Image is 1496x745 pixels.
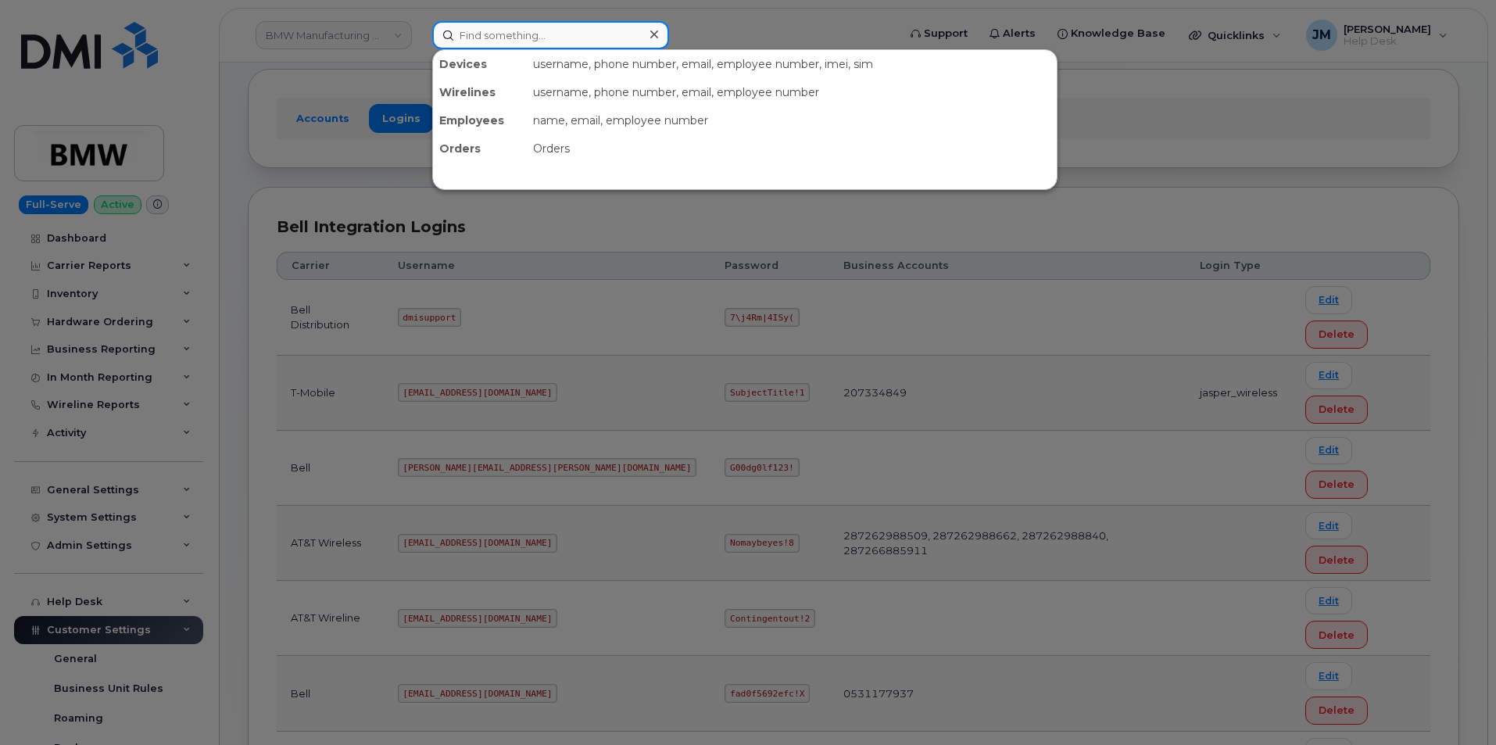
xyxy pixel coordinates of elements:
[527,106,1057,134] div: name, email, employee number
[433,106,527,134] div: Employees
[433,50,527,78] div: Devices
[527,134,1057,163] div: Orders
[527,78,1057,106] div: username, phone number, email, employee number
[433,134,527,163] div: Orders
[432,21,669,49] input: Find something...
[1428,677,1484,733] iframe: Messenger Launcher
[433,78,527,106] div: Wirelines
[527,50,1057,78] div: username, phone number, email, employee number, imei, sim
